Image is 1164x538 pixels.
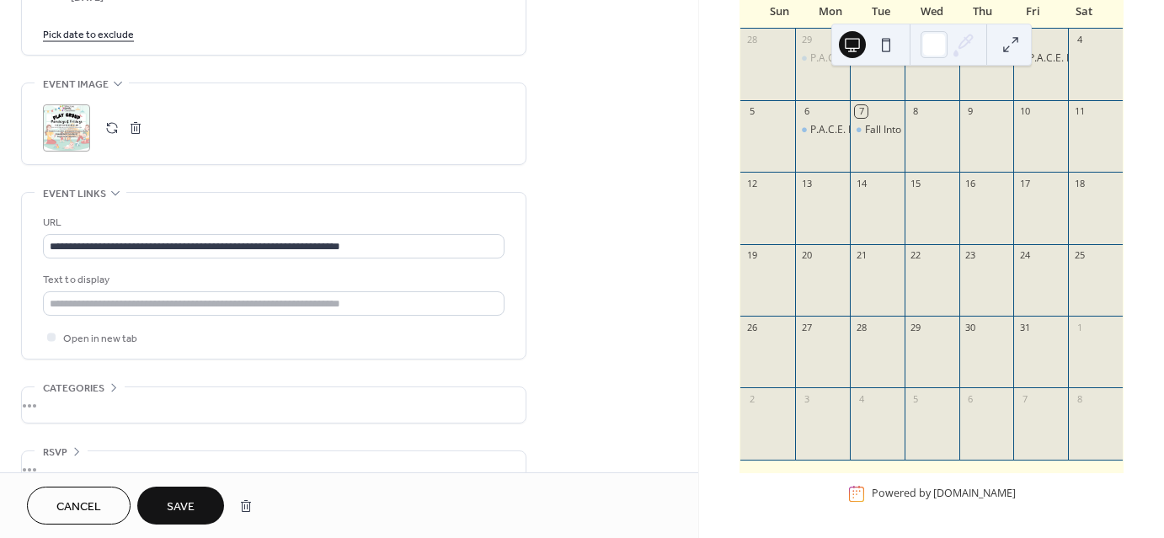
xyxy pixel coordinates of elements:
div: 1 [1073,321,1086,333]
div: 17 [1018,177,1031,189]
div: 28 [745,34,758,46]
div: 8 [1073,392,1086,405]
div: 29 [800,34,813,46]
div: 6 [964,392,977,405]
div: 3 [800,392,813,405]
a: [DOMAIN_NAME] [933,487,1016,501]
div: P.A.C.E. Play Group [795,123,850,137]
div: 25 [1073,249,1086,262]
div: 31 [1018,321,1031,333]
div: 11 [1073,105,1086,118]
div: 18 [1073,177,1086,189]
div: P.A.C.E. Play Group [1013,51,1068,66]
div: 6 [800,105,813,118]
div: 22 [910,249,922,262]
div: 28 [855,321,868,333]
div: P.A.C.E. Play Group [810,51,900,66]
div: P.A.C.E. Play Group [810,123,900,137]
div: 29 [910,321,922,333]
div: 9 [964,105,977,118]
button: Save [137,487,224,525]
span: RSVP [43,444,67,461]
div: 13 [800,177,813,189]
div: Fall Into Parenting Virtual Series [865,123,1014,137]
span: Event links [43,185,106,203]
div: 4 [855,392,868,405]
div: 10 [1018,105,1031,118]
span: Cancel [56,498,101,516]
span: Event image [43,76,109,93]
div: 12 [745,177,758,189]
div: ••• [22,451,526,487]
div: 30 [964,321,977,333]
div: 5 [745,105,758,118]
div: 20 [800,249,813,262]
div: 19 [745,249,758,262]
div: 26 [745,321,758,333]
div: P.A.C.E. Play Group [795,51,850,66]
div: 16 [964,177,977,189]
div: 4 [1073,34,1086,46]
div: 5 [910,392,922,405]
div: 15 [910,177,922,189]
span: Open in new tab [63,330,137,348]
div: 24 [1018,249,1031,262]
div: Fall Into Parenting Virtual Series [850,123,905,137]
button: Cancel [27,487,131,525]
div: URL [43,214,501,232]
div: Text to display [43,271,501,289]
div: 2 [745,392,758,405]
div: 23 [964,249,977,262]
div: 27 [800,321,813,333]
div: 7 [855,105,868,118]
span: Save [167,498,195,516]
div: 7 [1018,392,1031,405]
div: 8 [910,105,922,118]
div: 21 [855,249,868,262]
div: ; [43,104,90,152]
span: Pick date to exclude [43,26,134,44]
span: Categories [43,380,104,397]
div: 14 [855,177,868,189]
div: ••• [22,387,526,423]
div: Powered by [872,487,1016,501]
